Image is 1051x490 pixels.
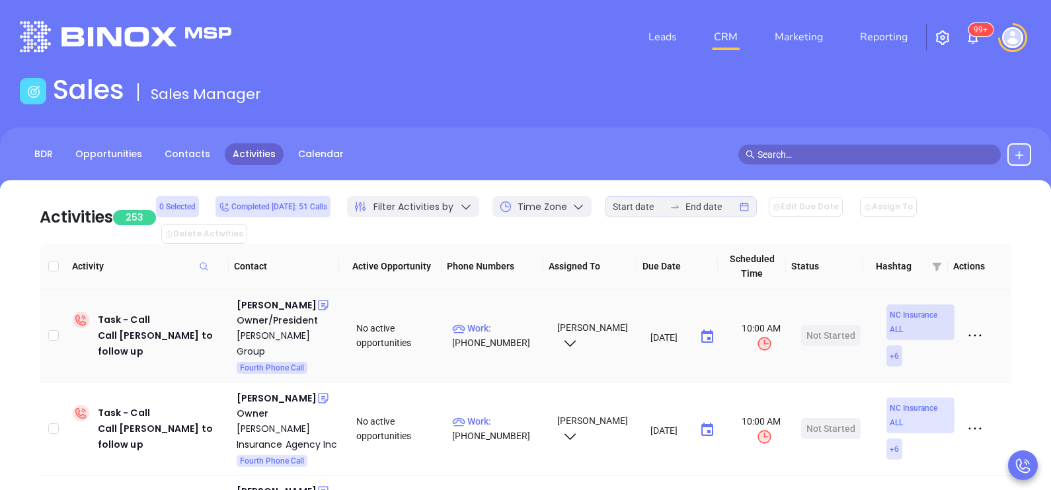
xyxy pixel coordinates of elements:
a: [PERSON_NAME] Group [237,328,338,359]
div: Not Started [806,325,855,346]
span: Work : [452,323,491,333]
input: MM/DD/YYYY [650,330,689,343]
a: Marketing [769,24,828,50]
span: Work : [452,416,491,427]
span: Completed [DATE]: 51 Calls [219,199,327,214]
a: Opportunities [67,143,150,165]
sup: 151 [968,23,993,36]
img: iconSetting [935,30,951,46]
div: [PERSON_NAME] [237,297,317,313]
span: Sales Manager [151,84,261,104]
span: NC Insurance ALL [890,308,951,337]
button: Choose date, selected date is Sep 25, 2025 [694,324,720,350]
th: Actions [948,244,999,289]
span: Fourth Phone Call [240,361,304,375]
img: iconNotification [965,30,981,46]
div: [PERSON_NAME] [237,390,317,406]
div: Owner/President [237,313,338,328]
div: Task - Call [98,405,226,452]
th: Assigned To [543,244,637,289]
div: No active opportunities [356,414,442,443]
a: Reporting [855,24,913,50]
th: Contact [229,244,339,289]
th: Phone Numbers [442,244,543,289]
span: 10:00 AM [732,321,791,352]
span: 0 Selected [159,199,196,214]
p: [PHONE_NUMBER] [452,414,545,443]
button: Edit Due Date [769,197,843,217]
div: Call [PERSON_NAME] to follow up [98,421,226,452]
a: CRM [709,24,743,50]
th: Due Date [637,244,718,289]
span: swap-right [670,201,680,212]
a: Activities [225,143,284,165]
span: search [746,150,755,159]
div: Not Started [806,418,855,439]
span: [PERSON_NAME] [555,415,628,440]
span: 253 [113,210,156,225]
div: Owner [237,406,338,421]
a: Calendar [290,143,352,165]
span: Filter Activities by [373,200,453,214]
span: + 6 [890,349,899,363]
span: Time Zone [518,200,567,214]
th: Scheduled Time [718,244,786,289]
input: End date [685,199,737,214]
span: NC Insurance ALL [890,401,951,430]
input: Start date [613,199,664,214]
span: Hashtag [876,259,926,273]
img: user [1002,27,1023,48]
a: [PERSON_NAME] Insurance Agency Inc [237,421,338,452]
span: to [670,201,680,212]
button: Assign To [860,197,917,217]
th: Status [786,244,863,289]
a: Contacts [157,143,218,165]
button: Choose date, selected date is Sep 25, 2025 [694,417,720,443]
img: logo [20,21,231,52]
span: [PERSON_NAME] [555,322,628,347]
div: Call [PERSON_NAME] to follow up [98,328,226,359]
th: Active Opportunity [339,244,441,289]
a: Leads [643,24,682,50]
div: No active opportunities [356,321,442,350]
div: Activities [40,205,113,229]
a: BDR [26,143,61,165]
input: MM/DD/YYYY [650,423,689,437]
button: Delete Activities [161,224,247,244]
input: Search… [758,147,994,162]
span: Fourth Phone Call [240,454,304,468]
span: + 6 [890,442,899,456]
p: [PHONE_NUMBER] [452,321,545,350]
span: 10:00 AM [732,414,791,445]
h1: Sales [53,74,124,106]
span: Activity [72,259,223,273]
div: Task - Call [98,312,226,359]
